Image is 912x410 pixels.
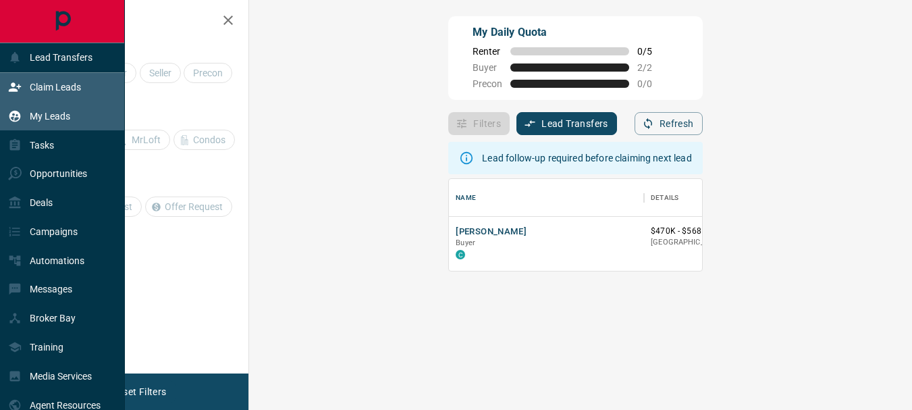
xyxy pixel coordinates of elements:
p: $470K - $568K [651,226,759,237]
p: [GEOGRAPHIC_DATA] [651,237,759,248]
div: condos.ca [456,250,465,259]
span: Buyer [473,62,502,73]
div: Lead follow-up required before claiming next lead [482,146,691,170]
div: Name [449,179,644,217]
span: 2 / 2 [637,62,667,73]
button: Reset Filters [103,380,175,403]
span: Precon [473,78,502,89]
button: Refresh [635,112,703,135]
span: Buyer [456,238,475,247]
h2: Filters [43,14,235,30]
span: Renter [473,46,502,57]
button: [PERSON_NAME] [456,226,527,238]
span: 0 / 0 [637,78,667,89]
div: Name [456,179,476,217]
span: 0 / 5 [637,46,667,57]
p: My Daily Quota [473,24,667,41]
button: Lead Transfers [516,112,617,135]
div: Details [651,179,678,217]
